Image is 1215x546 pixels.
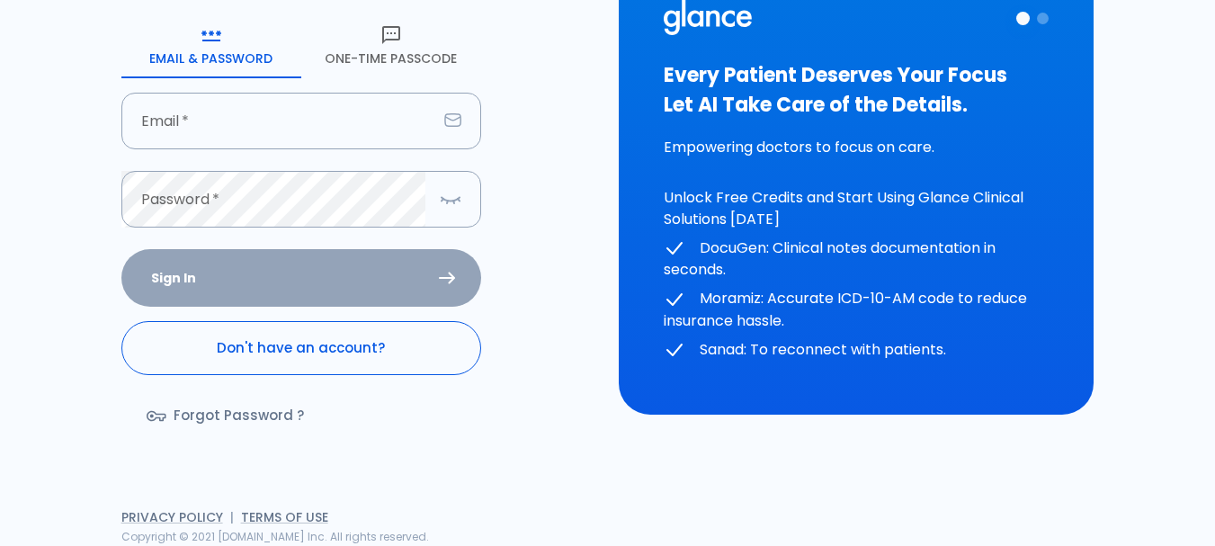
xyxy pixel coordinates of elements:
[664,60,1050,120] h3: Every Patient Deserves Your Focus Let AI Take Care of the Details.
[121,529,429,544] span: Copyright © 2021 [DOMAIN_NAME] Inc. All rights reserved.
[664,137,1050,158] p: Empowering doctors to focus on care.
[121,321,481,375] a: Don't have an account?
[664,187,1050,230] p: Unlock Free Credits and Start Using Glance Clinical Solutions [DATE]
[230,508,234,526] span: |
[121,13,301,78] button: Email & Password
[301,13,481,78] button: One-Time Passcode
[241,508,328,526] a: Terms of Use
[664,288,1050,332] p: Moramiz: Accurate ICD-10-AM code to reduce insurance hassle.
[664,237,1050,282] p: DocuGen: Clinical notes documentation in seconds.
[121,93,437,149] input: dr.ahmed@clinic.com
[121,508,223,526] a: Privacy Policy
[664,339,1050,362] p: Sanad: To reconnect with patients.
[121,389,333,442] a: Forgot Password ?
